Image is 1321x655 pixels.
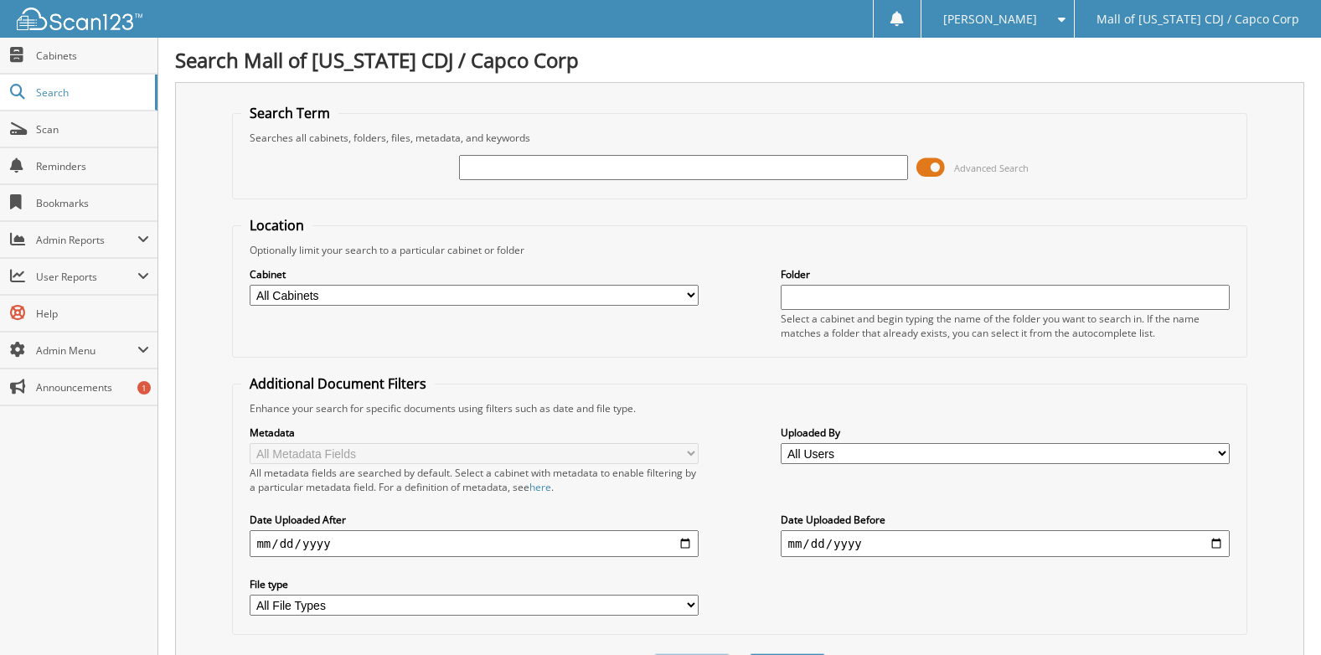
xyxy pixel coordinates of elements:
label: Cabinet [250,267,698,281]
div: 1 [137,381,151,395]
div: Searches all cabinets, folders, files, metadata, and keywords [241,131,1237,145]
span: Admin Menu [36,343,137,358]
legend: Search Term [241,104,338,122]
label: Metadata [250,425,698,440]
label: Uploaded By [781,425,1229,440]
span: User Reports [36,270,137,284]
legend: Location [241,216,312,235]
span: Announcements [36,380,149,395]
label: Date Uploaded Before [781,513,1229,527]
h1: Search Mall of [US_STATE] CDJ / Capco Corp [175,46,1304,74]
div: Enhance your search for specific documents using filters such as date and file type. [241,401,1237,415]
span: Mall of [US_STATE] CDJ / Capco Corp [1097,14,1299,24]
span: Advanced Search [954,162,1029,174]
label: Folder [781,267,1229,281]
label: Date Uploaded After [250,513,698,527]
span: Help [36,307,149,321]
label: File type [250,577,698,591]
div: Select a cabinet and begin typing the name of the folder you want to search in. If the name match... [781,312,1229,340]
input: end [781,530,1229,557]
span: Search [36,85,147,100]
span: Reminders [36,159,149,173]
a: here [529,480,551,494]
span: Bookmarks [36,196,149,210]
span: Scan [36,122,149,137]
img: scan123-logo-white.svg [17,8,142,30]
span: Admin Reports [36,233,137,247]
div: Optionally limit your search to a particular cabinet or folder [241,243,1237,257]
input: start [250,530,698,557]
legend: Additional Document Filters [241,374,435,393]
div: All metadata fields are searched by default. Select a cabinet with metadata to enable filtering b... [250,466,698,494]
span: [PERSON_NAME] [943,14,1037,24]
span: Cabinets [36,49,149,63]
